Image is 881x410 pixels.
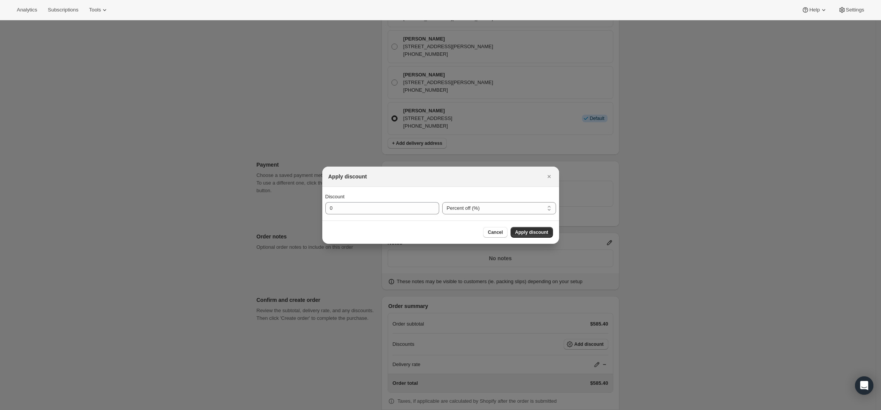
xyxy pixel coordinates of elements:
button: Apply discount [511,227,553,238]
h2: Apply discount [328,173,367,180]
button: Help [797,5,832,15]
button: Tools [84,5,113,15]
span: Tools [89,7,101,13]
button: Subscriptions [43,5,83,15]
span: Apply discount [515,229,548,235]
button: Settings [834,5,869,15]
div: Open Intercom Messenger [855,376,873,395]
span: Discount [325,194,345,199]
button: Cancel [483,227,507,238]
span: Help [809,7,820,13]
span: Analytics [17,7,37,13]
span: Subscriptions [48,7,78,13]
button: Analytics [12,5,42,15]
button: Close [544,171,554,182]
span: Settings [846,7,864,13]
span: Cancel [488,229,503,235]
